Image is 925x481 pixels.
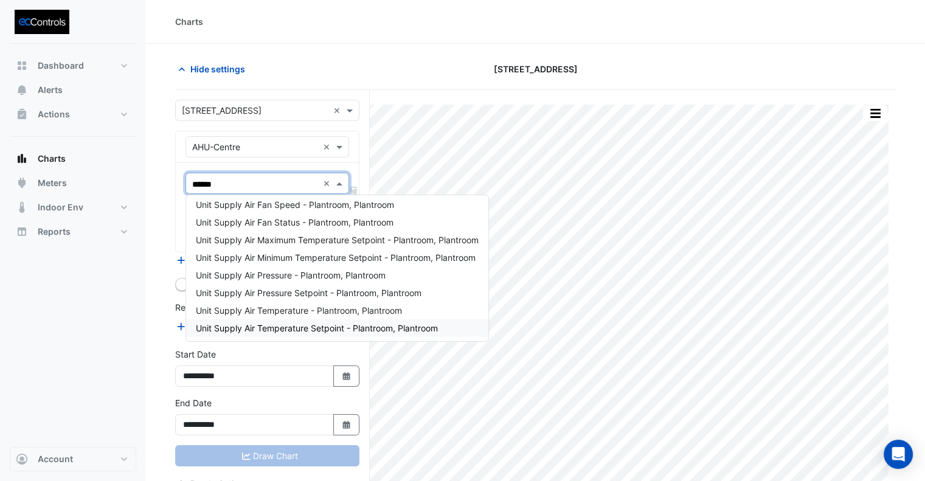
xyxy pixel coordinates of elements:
span: Account [38,453,73,465]
span: Choose Function [348,185,359,196]
app-icon: Meters [16,177,28,189]
button: Charts [10,147,136,171]
button: Reports [10,220,136,244]
label: Start Date [175,348,216,361]
span: Unit Supply Air Minimum Temperature Setpoint - Plantroom, Plantroom [196,252,476,263]
span: Reports [38,226,71,238]
button: Add Equipment [175,253,249,267]
span: Clear [333,104,344,117]
span: Unit Supply Air Maximum Temperature Setpoint - Plantroom, Plantroom [196,235,479,245]
app-icon: Reports [16,226,28,238]
span: Meters [38,177,67,189]
label: End Date [175,396,212,409]
span: Actions [38,108,70,120]
span: [STREET_ADDRESS] [494,63,578,75]
span: Alerts [38,84,63,96]
button: Add Reference Line [175,319,266,333]
button: Indoor Env [10,195,136,220]
img: Company Logo [15,10,69,34]
span: Unit Supply Air Temperature - Plantroom, Plantroom [196,305,402,316]
span: Unit Supply Air Fan Speed - Plantroom, Plantroom [196,199,394,210]
app-icon: Dashboard [16,60,28,72]
span: Unit Supply Air Pressure Setpoint - Plantroom, Plantroom [196,288,421,298]
button: Account [10,447,136,471]
button: Meters [10,171,136,195]
fa-icon: Select Date [341,420,352,430]
div: Options List [186,195,488,341]
span: Charts [38,153,66,165]
span: Clear [323,177,333,190]
span: Unit Supply Air Pressure - Plantroom, Plantroom [196,270,386,280]
span: Clear [323,140,333,153]
button: Dashboard [10,54,136,78]
app-icon: Actions [16,108,28,120]
span: Unit Supply Air Fan Status - Plantroom, Plantroom [196,217,393,227]
div: Charts [175,15,203,28]
app-icon: Indoor Env [16,201,28,213]
span: Indoor Env [38,201,83,213]
button: Actions [10,102,136,126]
button: Alerts [10,78,136,102]
button: More Options [863,106,887,121]
span: Dashboard [38,60,84,72]
button: Hide settings [175,58,253,80]
app-icon: Charts [16,153,28,165]
div: Open Intercom Messenger [884,440,913,469]
app-icon: Alerts [16,84,28,96]
span: Unit Supply Air Temperature Setpoint - Plantroom, Plantroom [196,323,438,333]
span: Hide settings [190,63,245,75]
label: Reference Lines [175,301,239,314]
fa-icon: Select Date [341,371,352,381]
